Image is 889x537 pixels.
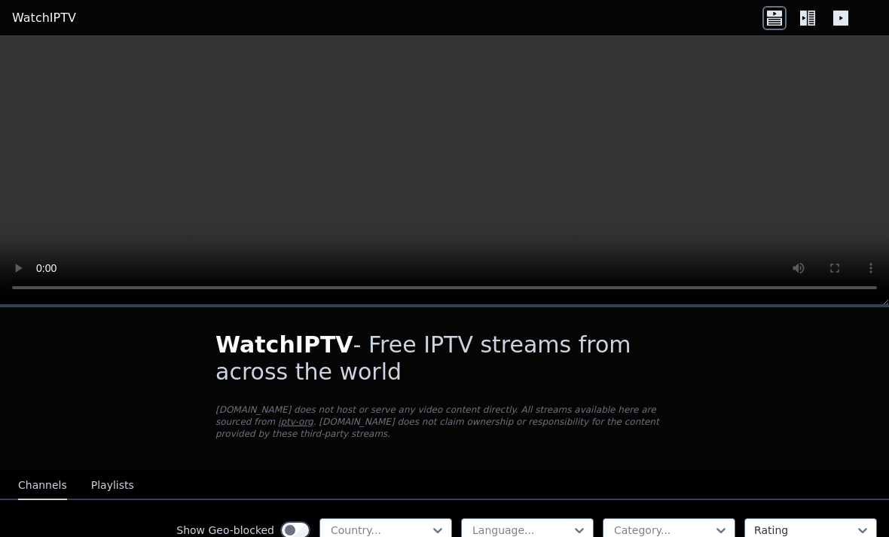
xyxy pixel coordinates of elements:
button: Playlists [91,471,134,500]
p: [DOMAIN_NAME] does not host or serve any video content directly. All streams available here are s... [215,404,674,440]
h1: - Free IPTV streams from across the world [215,331,674,386]
button: Channels [18,471,67,500]
a: WatchIPTV [12,9,76,27]
a: iptv-org [278,416,313,427]
span: WatchIPTV [215,331,353,358]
